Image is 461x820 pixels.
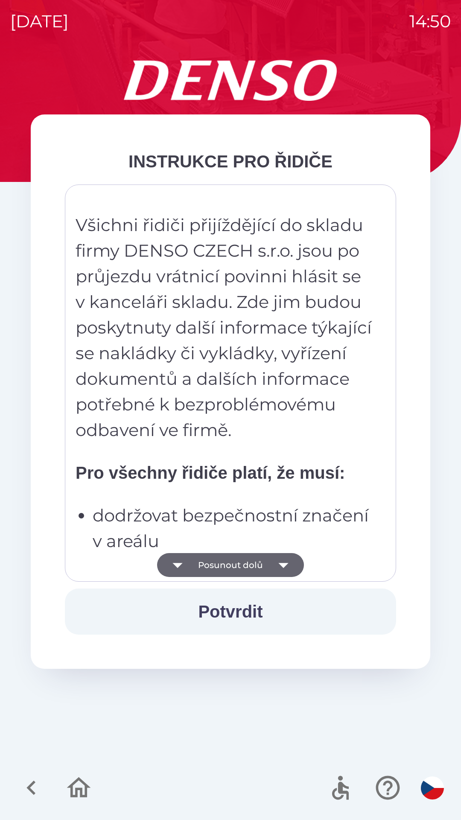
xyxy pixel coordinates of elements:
[421,776,444,799] img: cs flag
[157,553,304,577] button: Posunout dolů
[409,9,451,34] p: 14:50
[31,60,430,101] img: Logo
[65,149,396,174] div: INSTRUKCE PRO ŘIDIČE
[76,463,345,482] strong: Pro všechny řidiče platí, že musí:
[10,9,69,34] p: [DATE]
[93,503,373,554] p: dodržovat bezpečnostní značení v areálu
[76,212,373,443] p: Všichni řidiči přijíždějící do skladu firmy DENSO CZECH s.r.o. jsou po průjezdu vrátnicí povinni ...
[65,589,396,635] button: Potvrdit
